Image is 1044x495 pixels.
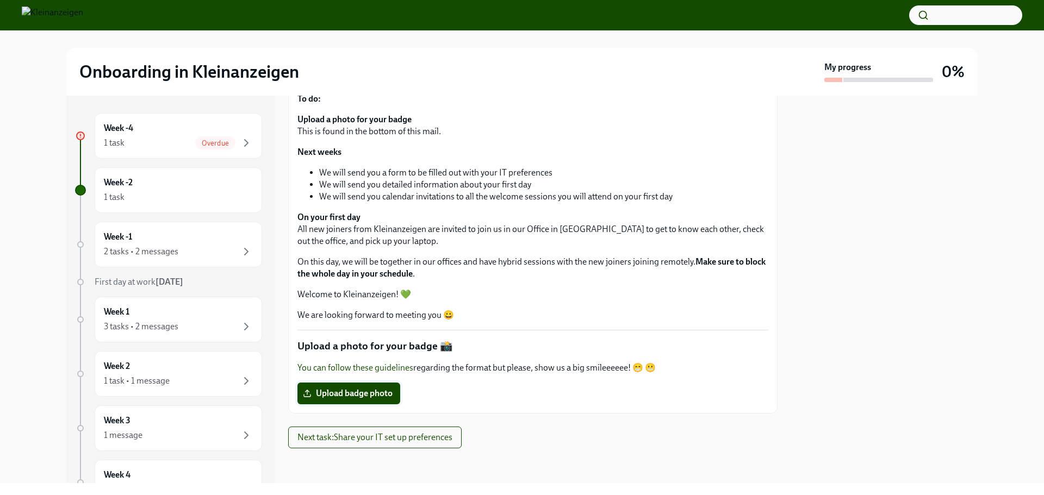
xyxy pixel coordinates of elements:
[104,306,129,318] h6: Week 1
[297,383,400,404] label: Upload badge photo
[156,277,183,287] strong: [DATE]
[297,212,361,222] strong: On your first day
[104,246,178,258] div: 2 tasks • 2 messages
[319,179,768,191] li: We will send you detailed information about your first day
[75,276,262,288] a: First day at work[DATE]
[75,297,262,342] a: Week 13 tasks • 2 messages
[297,309,768,321] p: We are looking forward to meeting you 😀
[297,93,321,104] strong: To do:
[22,7,83,24] img: Kleinanzeigen
[297,147,341,157] strong: Next weeks
[104,231,132,243] h6: Week -1
[297,432,452,443] span: Next task : Share your IT set up preferences
[297,211,768,247] p: All new joiners from Kleinanzeigen are invited to join us in our Office in [GEOGRAPHIC_DATA] to g...
[104,191,125,203] div: 1 task
[942,62,965,82] h3: 0%
[824,61,871,73] strong: My progress
[297,339,768,353] p: Upload a photo for your badge 📸
[104,177,133,189] h6: Week -2
[104,469,130,481] h6: Week 4
[104,415,130,427] h6: Week 3
[104,360,130,372] h6: Week 2
[79,61,299,83] h2: Onboarding in Kleinanzeigen
[297,256,768,280] p: On this day, we will be together in our offices and have hybrid sessions with the new joiners joi...
[75,113,262,159] a: Week -41 taskOverdue
[104,137,125,149] div: 1 task
[75,222,262,267] a: Week -12 tasks • 2 messages
[297,362,413,373] a: You can follow these guidelines
[75,351,262,397] a: Week 21 task • 1 message
[104,429,142,441] div: 1 message
[305,388,393,399] span: Upload badge photo
[319,167,768,179] li: We will send you a form to be filled out with your IT preferences
[297,114,412,124] strong: Upload a photo for your badge
[297,362,768,374] p: regarding the format but please, show us a big smileeeeee! 😁 😬
[104,321,178,333] div: 3 tasks • 2 messages
[195,139,235,147] span: Overdue
[297,114,768,137] p: This is found in the bottom of this mail.
[319,191,768,203] li: We will send you calendar invitations to all the welcome sessions you will attend on your first day
[95,277,183,287] span: First day at work
[104,122,133,134] h6: Week -4
[75,167,262,213] a: Week -21 task
[297,289,768,300] p: Welcome to Kleinanzeigen! 💚
[75,405,262,451] a: Week 31 message
[104,375,170,387] div: 1 task • 1 message
[288,427,462,448] button: Next task:Share your IT set up preferences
